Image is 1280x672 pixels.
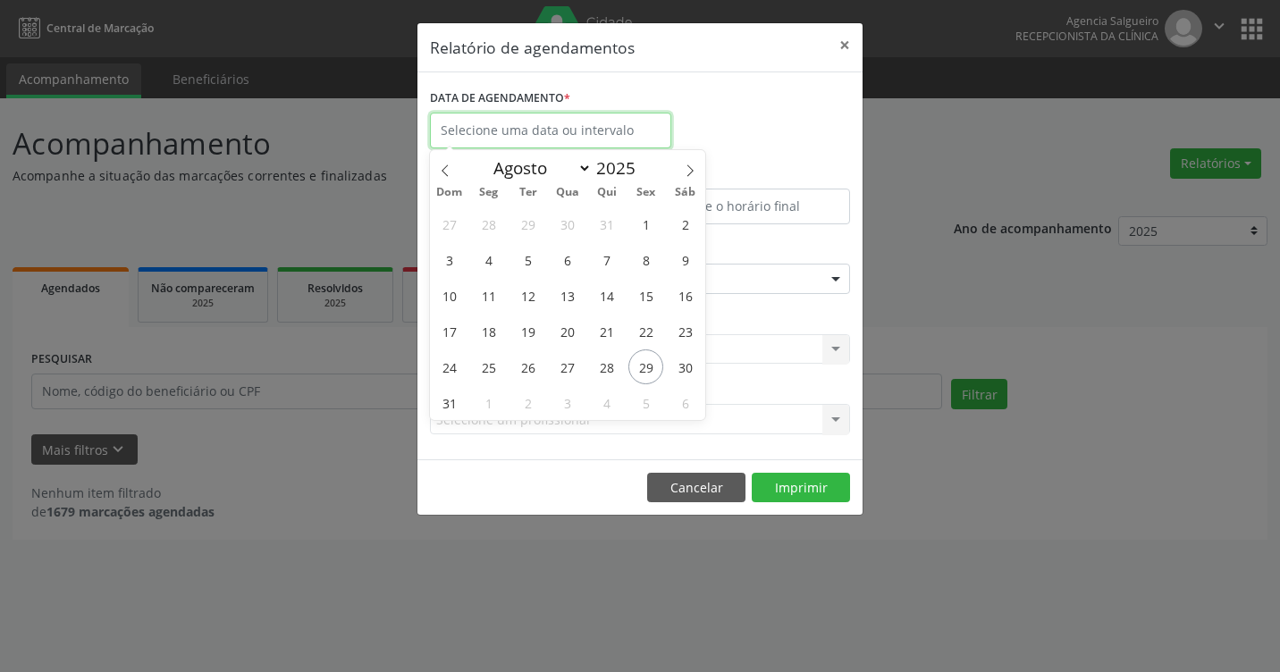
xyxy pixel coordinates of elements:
span: Agosto 7, 2025 [589,242,624,277]
span: Agosto 24, 2025 [432,349,467,384]
span: Agosto 13, 2025 [550,278,585,313]
button: Cancelar [647,473,745,503]
span: Setembro 1, 2025 [471,385,506,420]
span: Agosto 11, 2025 [471,278,506,313]
span: Qua [548,187,587,198]
span: Setembro 2, 2025 [510,385,545,420]
button: Imprimir [752,473,850,503]
span: Julho 31, 2025 [589,206,624,241]
span: Setembro 3, 2025 [550,385,585,420]
span: Agosto 26, 2025 [510,349,545,384]
span: Agosto 25, 2025 [471,349,506,384]
span: Agosto 16, 2025 [668,278,703,313]
span: Sex [627,187,666,198]
span: Qui [587,187,627,198]
span: Agosto 6, 2025 [550,242,585,277]
span: Agosto 22, 2025 [628,314,663,349]
input: Year [592,156,651,180]
span: Ter [509,187,548,198]
span: Agosto 28, 2025 [589,349,624,384]
span: Julho 28, 2025 [471,206,506,241]
input: Selecione uma data ou intervalo [430,113,671,148]
span: Agosto 5, 2025 [510,242,545,277]
span: Agosto 12, 2025 [510,278,545,313]
span: Seg [469,187,509,198]
span: Agosto 4, 2025 [471,242,506,277]
span: Agosto 29, 2025 [628,349,663,384]
span: Agosto 27, 2025 [550,349,585,384]
span: Agosto 18, 2025 [471,314,506,349]
span: Agosto 23, 2025 [668,314,703,349]
span: Agosto 10, 2025 [432,278,467,313]
span: Julho 29, 2025 [510,206,545,241]
span: Setembro 4, 2025 [589,385,624,420]
span: Agosto 20, 2025 [550,314,585,349]
label: ATÉ [644,161,850,189]
span: Agosto 2, 2025 [668,206,703,241]
span: Agosto 17, 2025 [432,314,467,349]
button: Close [827,23,863,67]
span: Setembro 5, 2025 [628,385,663,420]
span: Agosto 19, 2025 [510,314,545,349]
h5: Relatório de agendamentos [430,36,635,59]
input: Selecione o horário final [644,189,850,224]
span: Julho 27, 2025 [432,206,467,241]
span: Agosto 21, 2025 [589,314,624,349]
span: Julho 30, 2025 [550,206,585,241]
span: Agosto 1, 2025 [628,206,663,241]
span: Agosto 3, 2025 [432,242,467,277]
span: Setembro 6, 2025 [668,385,703,420]
span: Agosto 31, 2025 [432,385,467,420]
select: Month [484,155,592,181]
span: Dom [430,187,469,198]
span: Agosto 30, 2025 [668,349,703,384]
label: DATA DE AGENDAMENTO [430,85,570,113]
span: Agosto 8, 2025 [628,242,663,277]
span: Agosto 15, 2025 [628,278,663,313]
span: Sáb [666,187,705,198]
span: Agosto 14, 2025 [589,278,624,313]
span: Agosto 9, 2025 [668,242,703,277]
